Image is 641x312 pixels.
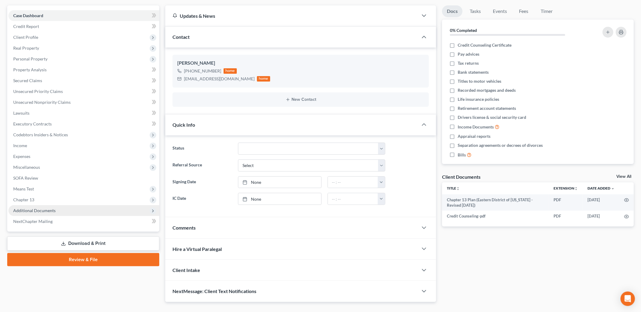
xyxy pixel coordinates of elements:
[442,194,549,211] td: Chapter 13 Plan (Eastern District of [US_STATE] - Revised [DATE])
[447,186,460,190] a: Titleunfold_more
[611,187,615,190] i: expand_more
[574,187,578,190] i: unfold_more
[172,267,200,273] span: Client Intake
[458,69,489,75] span: Bank statements
[514,5,533,17] a: Fees
[458,105,516,111] span: Retirement account statements
[177,60,424,67] div: [PERSON_NAME]
[238,193,321,205] a: None
[13,56,47,61] span: Personal Property
[13,100,71,105] span: Unsecured Nonpriority Claims
[172,34,190,40] span: Contact
[8,86,159,97] a: Unsecured Priority Claims
[13,143,27,148] span: Income
[465,5,486,17] a: Tasks
[13,45,39,51] span: Real Property
[13,35,38,40] span: Client Profile
[458,124,494,130] span: Income Documents
[169,159,235,171] label: Referral Source
[8,64,159,75] a: Property Analysis
[13,219,53,224] span: NextChapter Mailing
[13,197,34,202] span: Chapter 13
[450,28,477,33] strong: 0% Completed
[238,177,321,188] a: None
[172,122,195,128] span: Quick Info
[13,78,42,83] span: Secured Claims
[8,216,159,227] a: NextChapter Mailing
[8,97,159,108] a: Unsecured Nonpriority Claims
[8,173,159,184] a: SOFA Review
[7,236,159,251] a: Download & Print
[488,5,512,17] a: Events
[257,76,270,82] div: home
[616,175,631,179] a: View All
[172,288,256,294] span: NextMessage: Client Text Notifications
[549,194,583,211] td: PDF
[13,208,56,213] span: Additional Documents
[177,97,424,102] button: New Contact
[13,186,34,191] span: Means Test
[13,24,39,29] span: Credit Report
[13,67,47,72] span: Property Analysis
[184,68,221,74] div: [PHONE_NUMBER]
[13,121,52,126] span: Executory Contracts
[13,89,63,94] span: Unsecured Priority Claims
[458,133,490,139] span: Appraisal reports
[458,142,543,148] span: Separation agreements or decrees of divorces
[13,110,29,116] span: Lawsuits
[8,75,159,86] a: Secured Claims
[8,108,159,119] a: Lawsuits
[458,42,511,48] span: Credit Counseling Certificate
[442,5,462,17] a: Docs
[458,152,466,158] span: Bills
[328,177,378,188] input: -- : --
[184,76,255,82] div: [EMAIL_ADDRESS][DOMAIN_NAME]
[169,143,235,155] label: Status
[13,13,43,18] span: Case Dashboard
[8,119,159,129] a: Executory Contracts
[172,13,411,19] div: Updates & News
[458,96,499,102] span: Life insurance policies
[621,292,635,306] div: Open Intercom Messenger
[456,187,460,190] i: unfold_more
[458,60,479,66] span: Tax returns
[458,114,526,120] span: Drivers license & social security card
[172,246,222,252] span: Hire a Virtual Paralegal
[458,78,501,84] span: Titles to motor vehicles
[172,225,196,230] span: Comments
[458,51,479,57] span: Pay advices
[13,154,30,159] span: Expenses
[13,175,38,181] span: SOFA Review
[554,186,578,190] a: Extensionunfold_more
[583,211,619,221] td: [DATE]
[8,21,159,32] a: Credit Report
[549,211,583,221] td: PDF
[583,194,619,211] td: [DATE]
[13,165,40,170] span: Miscellaneous
[224,68,237,74] div: home
[13,132,68,137] span: Codebtors Insiders & Notices
[588,186,615,190] a: Date Added expand_more
[169,176,235,188] label: Signing Date
[442,174,481,180] div: Client Documents
[169,193,235,205] label: IC Date
[328,193,378,205] input: -- : --
[8,10,159,21] a: Case Dashboard
[458,87,516,93] span: Recorded mortgages and deeds
[536,5,557,17] a: Timer
[442,211,549,221] td: Credit Counseling-pdf
[7,253,159,266] a: Review & File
